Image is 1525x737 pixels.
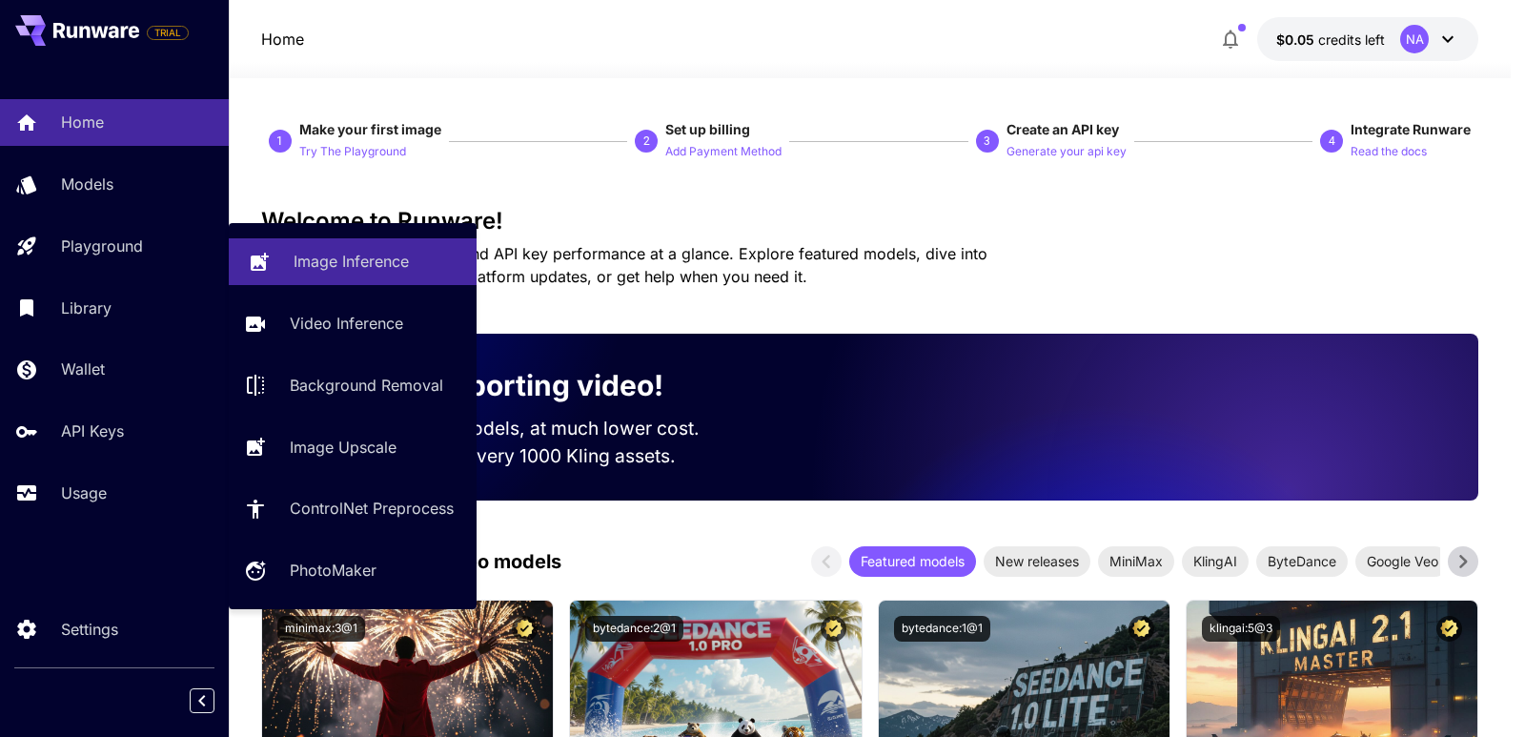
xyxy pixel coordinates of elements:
p: Save up to $500 for every 1000 Kling assets. [292,442,736,470]
p: Home [261,28,304,51]
div: NA [1400,25,1429,53]
p: Add Payment Method [665,143,782,161]
p: Generate your api key [1006,143,1127,161]
span: Create an API key [1006,121,1119,137]
span: TRIAL [148,26,188,40]
a: Background Removal [229,362,477,409]
span: Featured models [849,551,976,571]
p: Usage [61,481,107,504]
p: Models [61,173,113,195]
span: Integrate Runware [1351,121,1471,137]
a: PhotoMaker [229,547,477,594]
span: Add your payment card to enable full platform functionality. [147,21,189,44]
p: Playground [61,235,143,257]
p: 2 [643,133,650,150]
button: Certified Model – Vetted for best performance and includes a commercial license. [1436,616,1462,642]
button: minimax:3@1 [277,616,365,642]
p: 4 [1329,133,1335,150]
button: klingai:5@3 [1202,616,1280,642]
p: Image Inference [294,250,409,273]
button: bytedance:1@1 [894,616,990,642]
p: Settings [61,618,118,641]
span: Google Veo [1355,551,1450,571]
p: Background Removal [290,374,443,397]
p: Now supporting video! [345,364,663,407]
p: Library [61,297,112,319]
p: 3 [984,133,990,150]
button: Certified Model – Vetted for best performance and includes a commercial license. [512,616,538,642]
div: Collapse sidebar [204,684,229,718]
span: Set up billing [665,121,750,137]
button: $0.05 [1257,17,1478,61]
p: 1 [276,133,283,150]
span: ByteDance [1256,551,1348,571]
span: Check out your usage stats and API key performance at a glance. Explore featured models, dive int... [261,244,987,286]
a: Video Inference [229,300,477,347]
p: Try The Playground [299,143,406,161]
p: Image Upscale [290,436,396,459]
a: Image Inference [229,238,477,285]
p: Run the best video models, at much lower cost. [292,415,736,442]
a: Image Upscale [229,423,477,470]
span: $0.05 [1276,31,1318,48]
h3: Welcome to Runware! [261,208,1479,235]
p: PhotoMaker [290,559,376,582]
span: credits left [1318,31,1385,48]
button: bytedance:2@1 [585,616,683,642]
p: Read the docs [1351,143,1427,161]
p: ControlNet Preprocess [290,497,454,520]
p: API Keys [61,420,124,442]
span: KlingAI [1182,551,1249,571]
span: Make your first image [299,121,441,137]
a: ControlNet Preprocess [229,485,477,532]
nav: breadcrumb [261,28,304,51]
div: $0.05 [1276,30,1385,50]
p: Home [61,111,104,133]
span: New releases [984,551,1090,571]
button: Certified Model – Vetted for best performance and includes a commercial license. [821,616,846,642]
button: Certified Model – Vetted for best performance and includes a commercial license. [1128,616,1154,642]
p: Video Inference [290,312,403,335]
span: MiniMax [1098,551,1174,571]
button: Collapse sidebar [190,688,214,713]
p: Wallet [61,358,105,380]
